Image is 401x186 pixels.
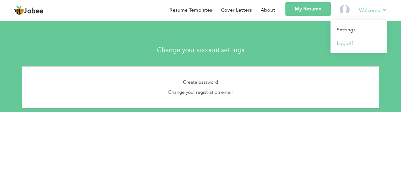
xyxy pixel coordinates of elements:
a: Jobee [14,5,44,15]
a: Log off [331,37,387,50]
a: Create password [183,79,218,85]
img: Profile Img [340,5,350,15]
img: jobee.io [14,5,24,15]
h3: Change your account settings [55,46,346,54]
a: Resume Templates [169,7,212,14]
a: Settings [331,23,387,37]
a: Change your registration email [168,89,233,95]
a: My Resume [285,2,331,16]
a: Cover Letters [221,7,252,14]
span: Jobee [24,8,44,15]
a: About [261,7,275,14]
a: Welcome [359,7,387,14]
